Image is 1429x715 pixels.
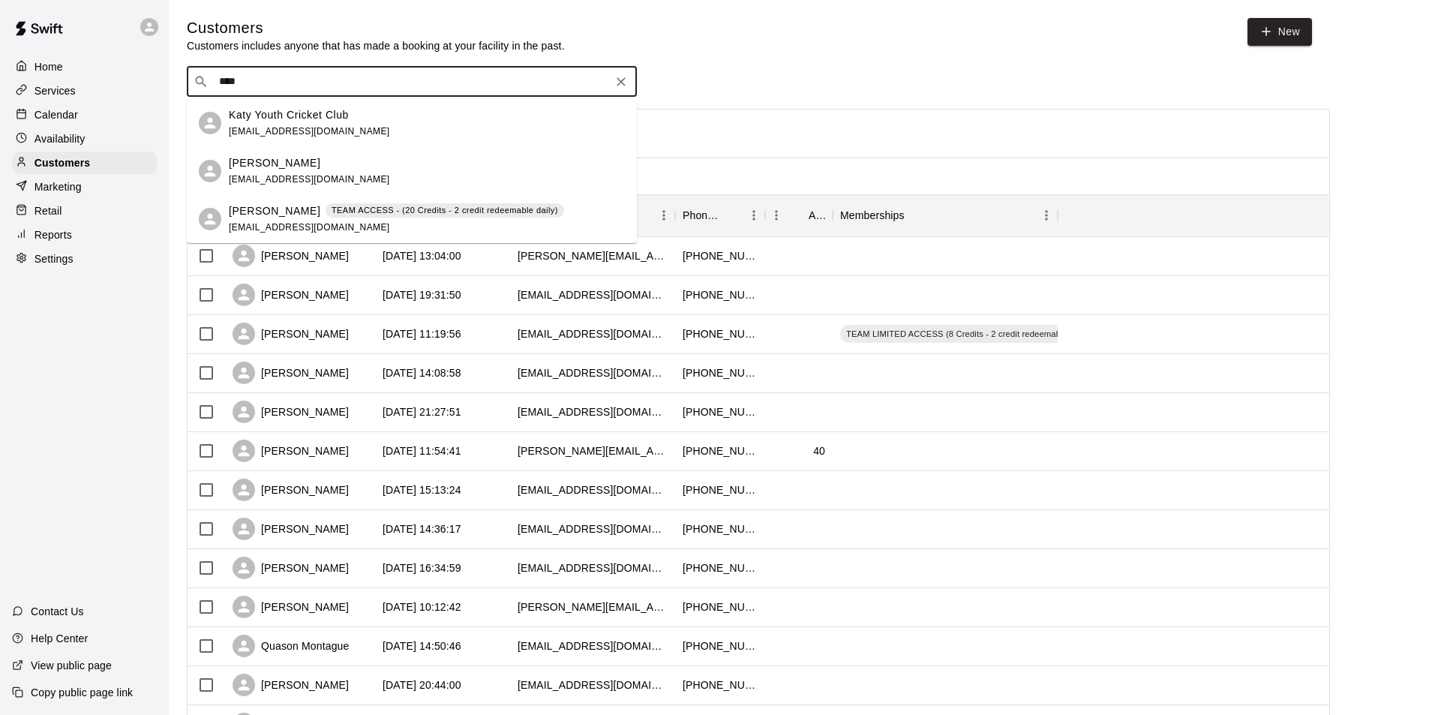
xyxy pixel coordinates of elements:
div: [PERSON_NAME] [233,479,349,501]
div: Age [809,194,825,236]
p: Home [35,59,63,74]
p: Calendar [35,107,78,122]
div: 40 [813,443,825,458]
div: Ajay Bhora [199,208,221,230]
p: Services [35,83,76,98]
div: [PERSON_NAME] [233,323,349,345]
button: Menu [765,204,788,227]
div: 2025-08-06 11:19:56 [383,326,461,341]
div: jithin.jacob81@gmail.com [518,248,668,263]
div: 2025-07-29 10:12:42 [383,599,461,614]
div: +13369264487 [683,443,758,458]
div: hittmanlexxus@yahoo.com [518,638,668,653]
p: TEAM ACCESS - (20 Credits - 2 credit redeemable daily) [332,204,558,217]
span: [EMAIL_ADDRESS][DOMAIN_NAME] [229,174,390,185]
div: sh388584@gmail.com [518,326,668,341]
div: rehman.saghir@yahoo.com [518,521,668,536]
p: Reports [35,227,72,242]
p: Customers [35,155,90,170]
span: [EMAIL_ADDRESS][DOMAIN_NAME] [229,222,390,233]
div: Memberships [833,194,1058,236]
a: Services [12,80,157,102]
h5: Customers [187,18,565,38]
div: +17033987572 [683,521,758,536]
div: [PERSON_NAME] [233,596,349,618]
div: paul.tittu@gmail.com [518,599,668,614]
div: +12815699110 [683,599,758,614]
div: Age [765,194,833,236]
p: Marketing [35,179,82,194]
div: [PERSON_NAME] [233,674,349,696]
div: Memberships [840,194,905,236]
div: 2025-08-04 21:27:51 [383,404,461,419]
a: Retail [12,200,157,222]
button: Menu [1035,204,1058,227]
div: Email [510,194,675,236]
div: +13467412249 [683,326,758,341]
div: 2025-07-30 14:36:17 [383,521,461,536]
div: +13462080014 [683,365,758,380]
div: 2025-07-23 20:44:00 [383,677,461,692]
div: +17133022813 [683,404,758,419]
div: sufisafa0@gmail.com [518,404,668,419]
p: [PERSON_NAME] [229,203,320,219]
button: Menu [653,204,675,227]
p: View public page [31,658,112,673]
div: aapatel1992@yahoo.com [518,560,668,575]
div: [PERSON_NAME] [233,518,349,540]
button: Sort [788,205,809,226]
div: +15406050143 [683,482,758,497]
p: Katy Youth Cricket Club [229,107,349,123]
button: Clear [611,71,632,92]
div: +18327382720 [683,677,758,692]
div: +18327719504 [683,287,758,302]
div: pratikravindrav@vt.edu [518,482,668,497]
div: TEAM LIMITED ACCESS (8 Credits - 2 credit redeemable daily) [840,325,1097,343]
p: Contact Us [31,604,84,619]
div: schalluri@gmail.com [518,677,668,692]
p: Customers includes anyone that has made a booking at your facility in the past. [187,38,565,53]
div: Katy Youth Cricket Club [199,112,221,134]
div: Quason Montague [233,635,349,657]
div: 2025-07-26 14:50:46 [383,638,461,653]
button: Sort [722,205,743,226]
div: Ajay Aeddy [199,160,221,182]
div: [PERSON_NAME] [233,401,349,423]
a: Home [12,56,157,78]
div: ebadullahkhan1998@gmail.com [518,287,668,302]
a: Calendar [12,104,157,126]
a: Settings [12,248,157,270]
a: Customers [12,152,157,174]
div: Availability [12,128,157,150]
p: [PERSON_NAME] [229,155,320,171]
div: +12816622861 [683,560,758,575]
div: +19793551718 [683,248,758,263]
div: [PERSON_NAME] [233,440,349,462]
a: Marketing [12,176,157,198]
p: Help Center [31,631,88,646]
div: [PERSON_NAME] [233,557,349,579]
div: 2025-08-06 19:31:50 [383,287,461,302]
span: [EMAIL_ADDRESS][DOMAIN_NAME] [229,126,390,137]
p: Availability [35,131,86,146]
p: Copy public page link [31,685,133,700]
p: Settings [35,251,74,266]
div: Phone Number [675,194,765,236]
a: Reports [12,224,157,246]
div: stafinjacob@outlook.com [518,365,668,380]
span: TEAM LIMITED ACCESS (8 Credits - 2 credit redeemable daily) [840,328,1097,340]
div: [PERSON_NAME] [233,362,349,384]
div: Search customers by name or email [187,67,637,97]
div: 2025-07-30 15:13:24 [383,482,461,497]
div: manas.5219@gmail.com [518,443,668,458]
div: 2025-07-29 16:34:59 [383,560,461,575]
a: New [1247,18,1312,46]
div: 2025-08-03 11:54:41 [383,443,461,458]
